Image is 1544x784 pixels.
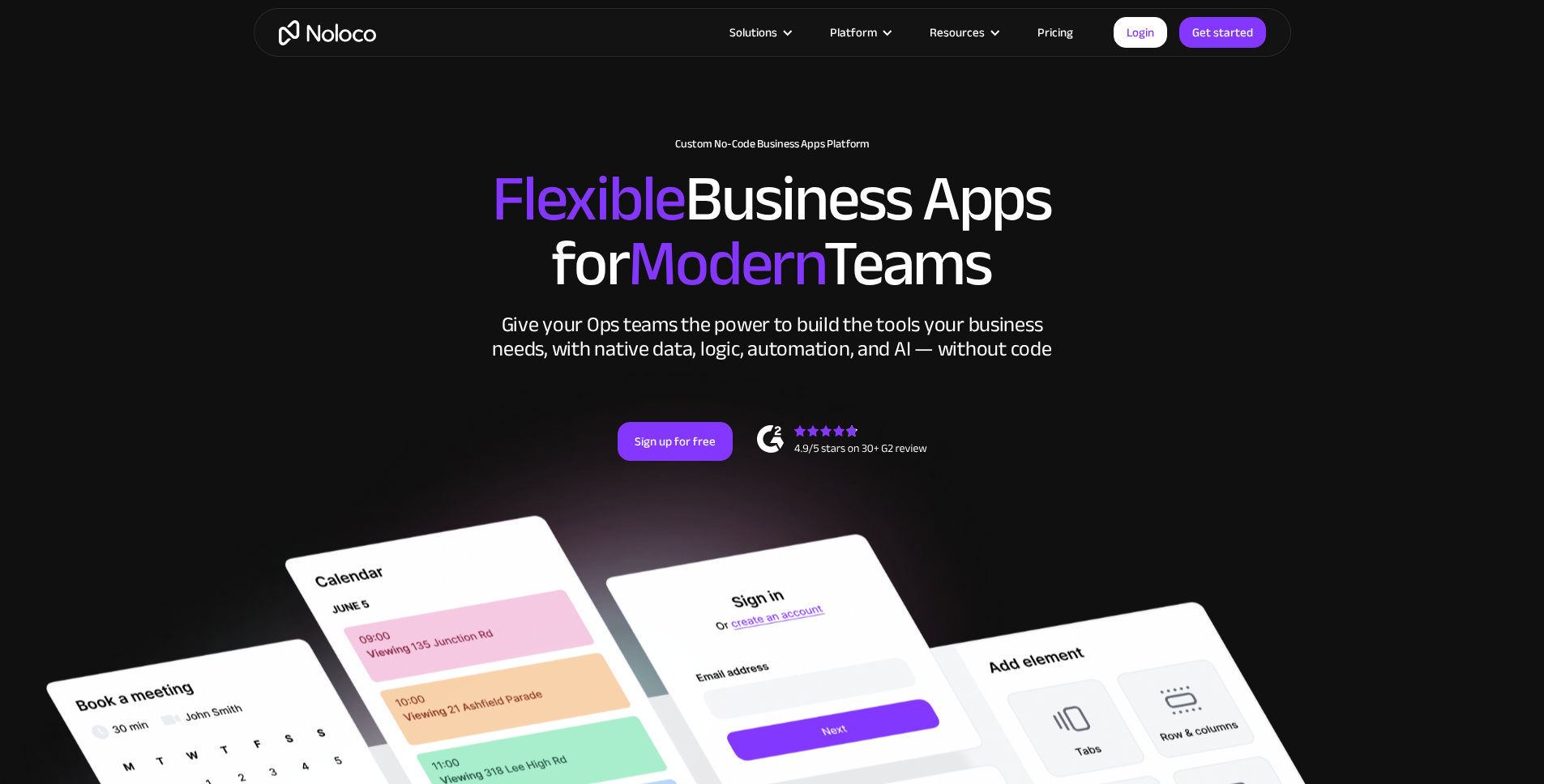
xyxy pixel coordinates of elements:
[279,20,376,45] a: home
[270,167,1275,296] h2: Business Apps for Teams
[1114,17,1167,48] a: Login
[830,22,877,43] div: Platform
[709,22,810,43] div: Solutions
[618,422,733,461] a: Sign up for free
[489,313,1056,361] div: Give your Ops teams the power to build the tools your business needs, with native data, logic, au...
[1017,22,1093,43] a: Pricing
[810,22,909,43] div: Platform
[1179,17,1266,48] a: Get started
[729,22,777,43] div: Solutions
[930,22,985,43] div: Resources
[492,138,685,259] span: Flexible
[909,22,1017,43] div: Resources
[628,203,823,324] span: Modern
[270,138,1275,151] h1: Custom No-Code Business Apps Platform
